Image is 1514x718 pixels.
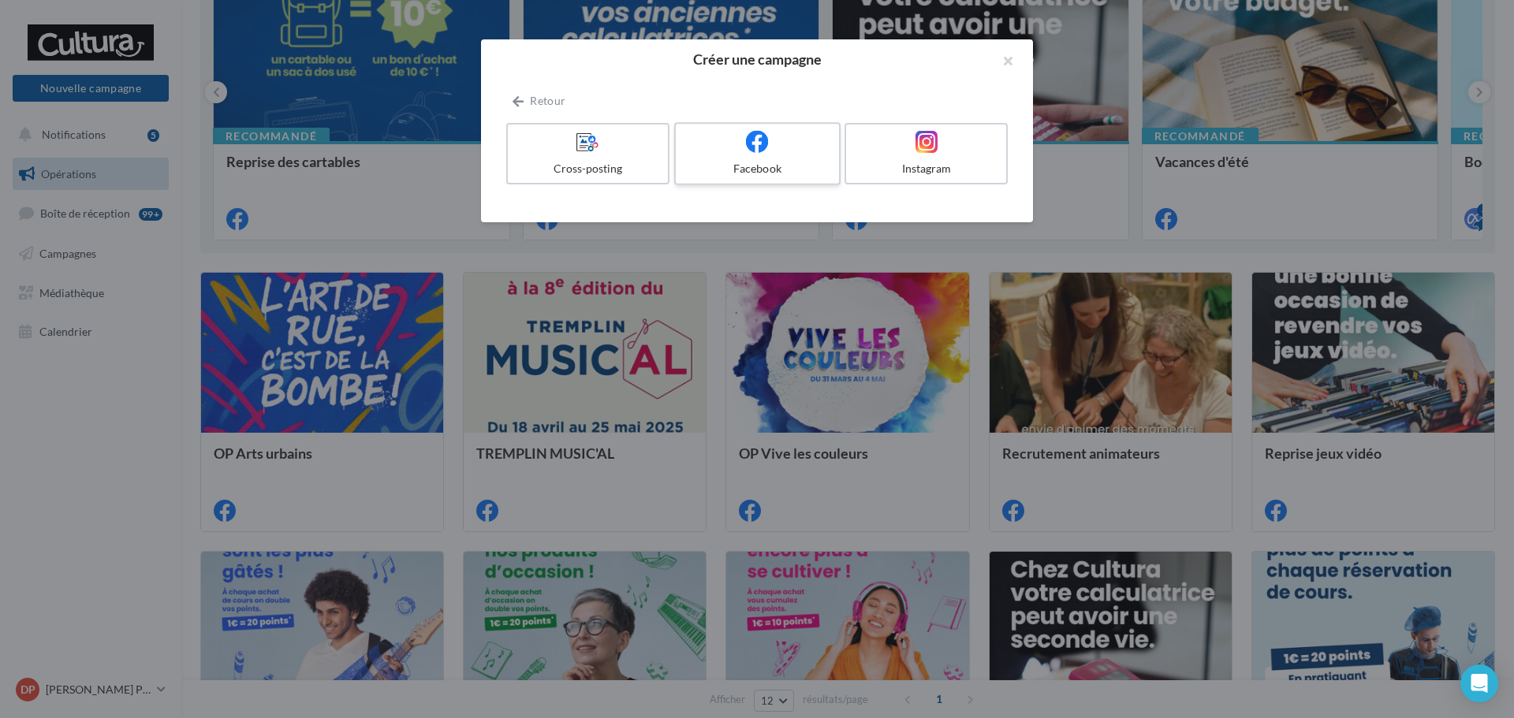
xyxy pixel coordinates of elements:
h2: Créer une campagne [506,52,1008,66]
div: Instagram [852,161,1000,177]
button: Retour [506,91,572,110]
div: Facebook [682,161,832,177]
div: Cross-posting [514,161,662,177]
div: Open Intercom Messenger [1460,664,1498,702]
